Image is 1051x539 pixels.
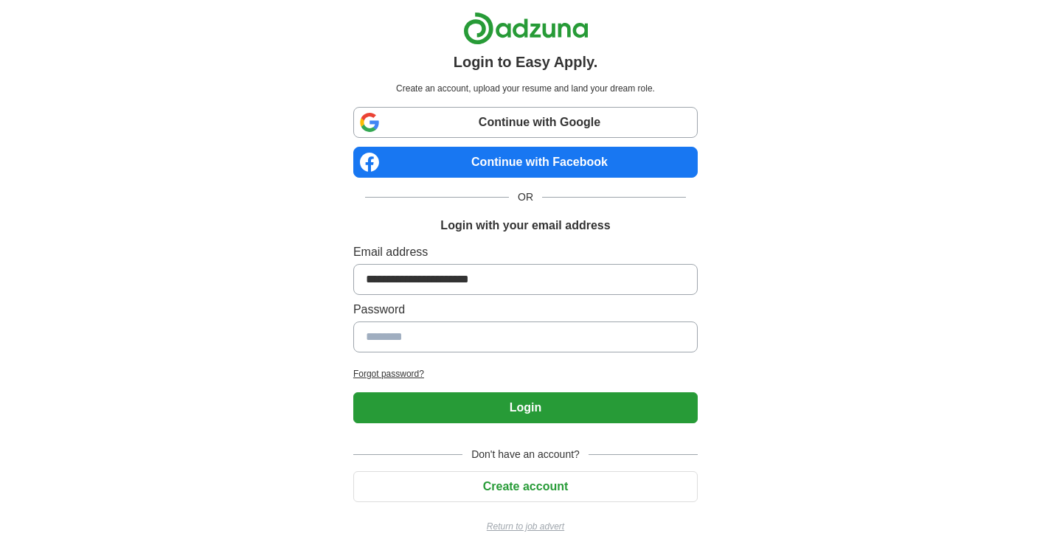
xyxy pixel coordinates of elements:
[353,367,698,380] a: Forgot password?
[356,82,695,95] p: Create an account, upload your resume and land your dream role.
[353,107,698,138] a: Continue with Google
[353,520,698,533] a: Return to job advert
[454,51,598,73] h1: Login to Easy Apply.
[353,392,698,423] button: Login
[463,12,589,45] img: Adzuna logo
[353,147,698,178] a: Continue with Facebook
[353,301,698,319] label: Password
[462,447,589,462] span: Don't have an account?
[353,471,698,502] button: Create account
[509,189,542,205] span: OR
[353,243,698,261] label: Email address
[440,217,610,234] h1: Login with your email address
[353,480,698,493] a: Create account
